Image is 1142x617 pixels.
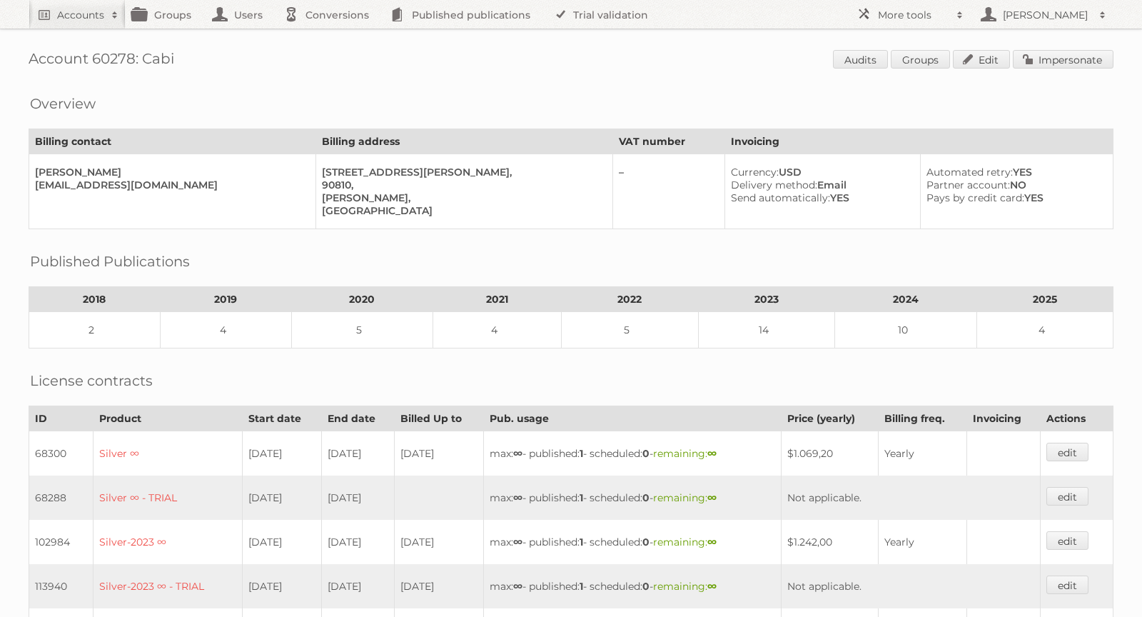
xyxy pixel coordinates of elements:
a: Edit [953,50,1010,69]
th: ID [29,406,94,431]
a: Audits [833,50,888,69]
td: [DATE] [394,431,483,476]
th: 2020 [291,287,433,312]
td: Yearly [878,431,966,476]
strong: ∞ [707,447,717,460]
th: Price (yearly) [781,406,878,431]
h2: License contracts [30,370,153,391]
th: 2024 [834,287,976,312]
div: [GEOGRAPHIC_DATA] [322,204,601,217]
div: 90810, [322,179,601,191]
div: [PERSON_NAME], [322,191,601,204]
strong: ∞ [513,536,522,548]
td: [DATE] [242,431,321,476]
span: remaining: [653,447,717,460]
th: End date [321,406,394,431]
strong: ∞ [513,580,522,593]
h2: [PERSON_NAME] [999,8,1092,22]
td: max: - published: - scheduled: - [483,431,781,476]
span: Pays by credit card: [926,191,1024,204]
td: 4 [160,312,291,348]
td: max: - published: - scheduled: - [483,564,781,608]
h2: More tools [878,8,949,22]
td: Silver ∞ [93,431,242,476]
td: 14 [698,312,834,348]
strong: 1 [580,580,583,593]
td: $1.242,00 [781,520,878,564]
span: Partner account: [926,179,1010,191]
td: [DATE] [321,431,394,476]
td: 68288 [29,476,94,520]
a: Impersonate [1013,50,1113,69]
span: remaining: [653,580,717,593]
span: remaining: [653,536,717,548]
div: [EMAIL_ADDRESS][DOMAIN_NAME] [35,179,304,191]
div: YES [926,166,1101,179]
td: [DATE] [394,520,483,564]
td: Silver-2023 ∞ - TRIAL [93,564,242,608]
th: 2025 [976,287,1113,312]
div: [STREET_ADDRESS][PERSON_NAME], [322,166,601,179]
td: 4 [433,312,562,348]
td: max: - published: - scheduled: - [483,520,781,564]
strong: 0 [642,491,650,504]
th: VAT number [613,129,725,154]
h1: Account 60278: Cabi [29,50,1113,71]
td: 113940 [29,564,94,608]
th: Pub. usage [483,406,781,431]
strong: ∞ [707,580,717,593]
a: edit [1046,443,1088,461]
span: Currency: [731,166,779,179]
a: edit [1046,576,1088,594]
strong: ∞ [707,491,717,504]
td: [DATE] [242,476,321,520]
h2: Overview [30,93,96,114]
th: 2021 [433,287,562,312]
td: Yearly [878,520,966,564]
strong: ∞ [513,447,522,460]
div: YES [926,191,1101,204]
strong: 0 [642,536,650,548]
td: $1.069,20 [781,431,878,476]
th: Actions [1040,406,1113,431]
span: Automated retry: [926,166,1013,179]
strong: 1 [580,536,583,548]
span: remaining: [653,491,717,504]
th: 2019 [160,287,291,312]
span: Send automatically: [731,191,830,204]
th: Start date [242,406,321,431]
th: 2018 [29,287,161,312]
th: Invoicing [966,406,1040,431]
div: NO [926,179,1101,191]
a: Groups [891,50,950,69]
td: 4 [976,312,1113,348]
td: Silver-2023 ∞ [93,520,242,564]
td: [DATE] [242,564,321,608]
td: 2 [29,312,161,348]
strong: 0 [642,447,650,460]
th: 2022 [562,287,698,312]
th: Product [93,406,242,431]
td: 102984 [29,520,94,564]
td: Not applicable. [781,564,1040,608]
h2: Published Publications [30,251,190,272]
td: [DATE] [321,564,394,608]
strong: ∞ [513,491,522,504]
td: [DATE] [394,564,483,608]
div: USD [731,166,908,179]
td: Silver ∞ - TRIAL [93,476,242,520]
td: 68300 [29,431,94,476]
a: edit [1046,487,1088,506]
th: Billing freq. [878,406,966,431]
th: Billing address [315,129,612,154]
strong: 0 [642,580,650,593]
div: Email [731,179,908,191]
td: 10 [834,312,976,348]
td: Not applicable. [781,476,1040,520]
strong: 1 [580,447,583,460]
th: Billing contact [29,129,316,154]
td: max: - published: - scheduled: - [483,476,781,520]
td: – [613,154,725,229]
td: 5 [291,312,433,348]
td: [DATE] [321,520,394,564]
